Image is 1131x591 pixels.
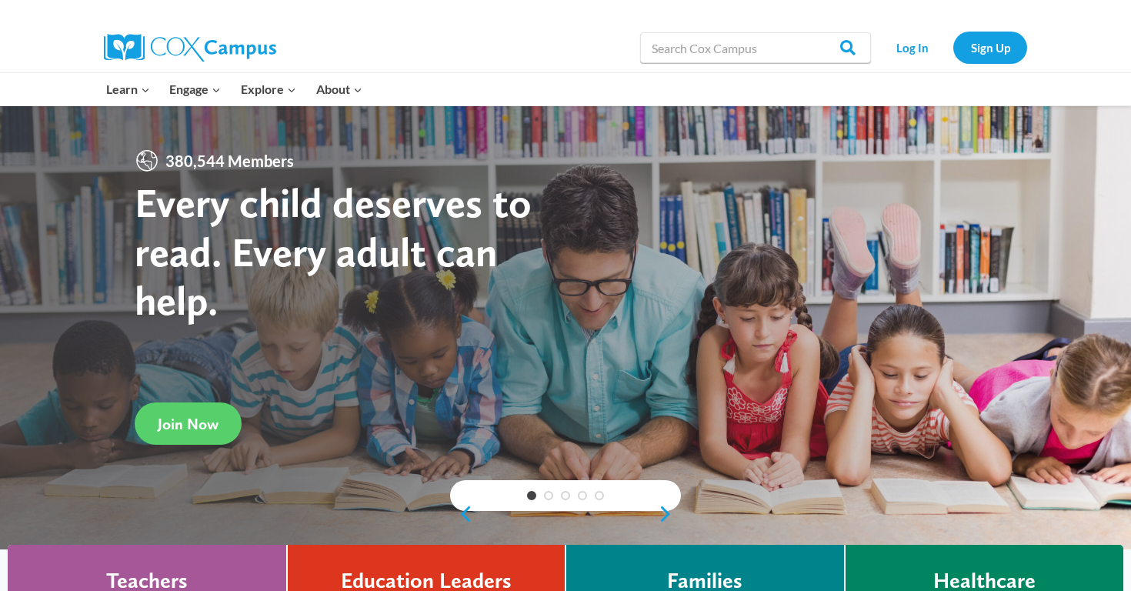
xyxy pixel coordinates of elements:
a: 2 [544,491,553,500]
span: Learn [106,79,150,99]
nav: Primary Navigation [96,73,372,105]
img: Cox Campus [104,34,276,62]
input: Search Cox Campus [640,32,871,63]
span: About [316,79,362,99]
a: previous [450,505,473,523]
span: Engage [169,79,221,99]
a: Log In [879,32,946,63]
a: 3 [561,491,570,500]
a: next [658,505,681,523]
nav: Secondary Navigation [879,32,1027,63]
a: Sign Up [953,32,1027,63]
strong: Every child deserves to read. Every adult can help. [135,178,532,325]
span: Explore [241,79,296,99]
a: Join Now [135,402,242,445]
span: Join Now [158,415,219,433]
a: 5 [595,491,604,500]
div: content slider buttons [450,499,681,529]
span: 380,544 Members [159,149,300,173]
a: 4 [578,491,587,500]
a: 1 [527,491,536,500]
